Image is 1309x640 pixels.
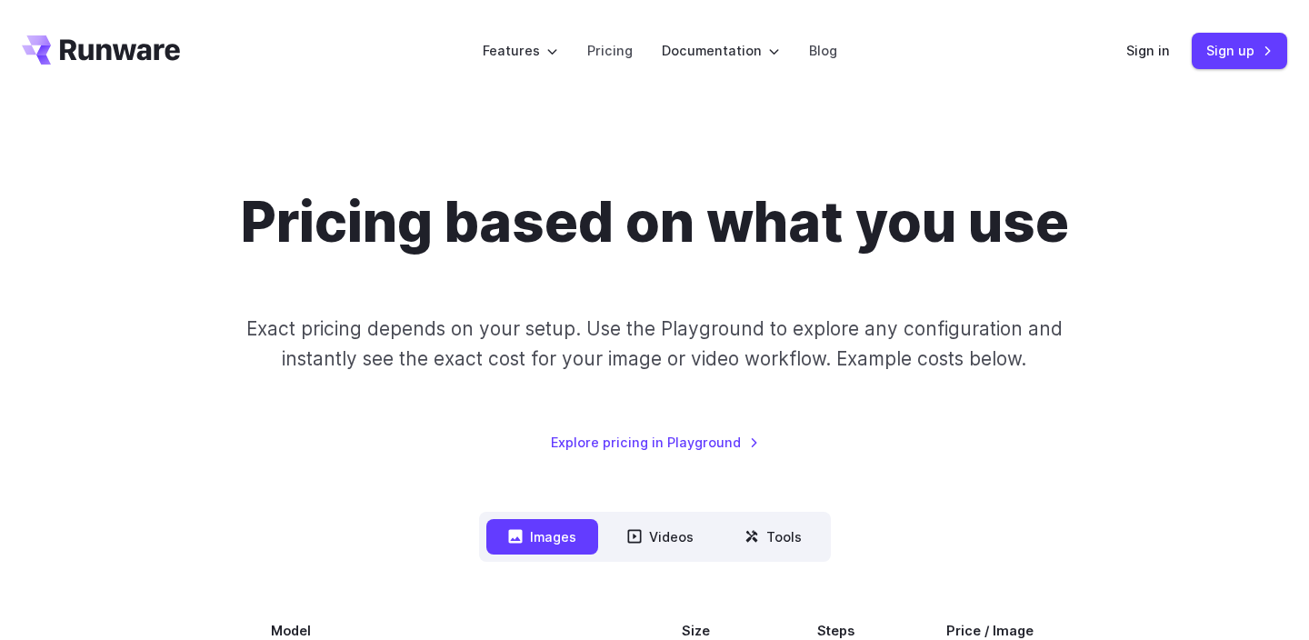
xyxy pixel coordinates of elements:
a: Pricing [587,40,633,61]
a: Sign up [1192,33,1287,68]
button: Tools [723,519,824,555]
label: Features [483,40,558,61]
a: Sign in [1126,40,1170,61]
a: Explore pricing in Playground [551,432,759,453]
h1: Pricing based on what you use [241,189,1069,255]
p: Exact pricing depends on your setup. Use the Playground to explore any configuration and instantl... [212,314,1097,375]
label: Documentation [662,40,780,61]
button: Videos [605,519,715,555]
a: Go to / [22,35,180,65]
a: Blog [809,40,837,61]
button: Images [486,519,598,555]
